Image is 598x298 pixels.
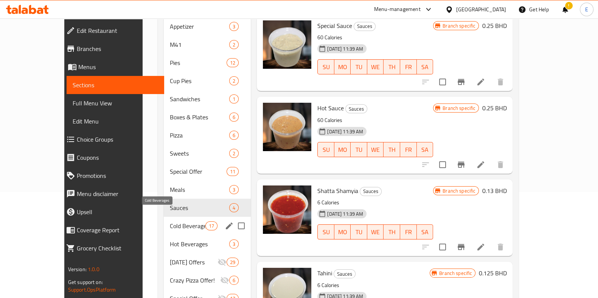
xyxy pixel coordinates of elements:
[482,20,506,31] h6: 0.25 BHD
[67,76,164,94] a: Sections
[370,144,381,155] span: WE
[170,131,230,140] span: Pizza
[324,210,366,218] span: [DATE] 11:39 AM
[164,271,251,289] div: Crazy Pizza Offer!6
[367,142,384,157] button: WE
[68,277,103,287] span: Get support on:
[60,22,164,40] a: Edit Restaurant
[403,227,414,238] span: FR
[170,185,230,194] div: Meals
[435,157,450,173] span: Select to update
[321,62,331,73] span: SU
[77,225,158,235] span: Coverage Report
[403,144,414,155] span: FR
[230,241,238,248] span: 3
[435,239,450,255] span: Select to update
[170,203,230,212] div: Sauces
[436,270,475,277] span: Branch specific
[334,59,351,74] button: MO
[164,253,251,271] div: [DATE] Offers29
[170,239,230,249] span: Hot Beverages
[230,96,238,103] span: 1
[77,171,158,180] span: Promotions
[77,26,158,35] span: Edit Restaurant
[351,224,367,239] button: TU
[60,185,164,203] a: Menu disclaimer
[68,285,116,295] a: Support.OpsPlatform
[456,5,506,14] div: [GEOGRAPHIC_DATA]
[317,20,352,31] span: Special Sauce
[230,114,238,121] span: 6
[440,22,478,29] span: Branch specific
[60,130,164,148] a: Choice Groups
[170,58,227,67] span: Pies
[60,221,164,239] a: Coverage Report
[317,185,358,196] span: Shatta Shamyia
[420,144,430,155] span: SA
[476,242,485,252] a: Edit menu item
[164,108,251,126] div: Boxes & Plates6
[321,227,331,238] span: SU
[164,126,251,144] div: Pizza6
[164,235,251,253] div: Hot Beverages3
[317,281,430,290] p: 6 Calories
[324,128,366,135] span: [DATE] 11:39 AM
[334,224,351,239] button: MO
[170,258,217,267] div: Ramadan Offers
[230,132,238,139] span: 6
[73,117,158,126] span: Edit Menu
[60,203,164,221] a: Upsell
[263,103,311,151] img: Hot Sauce
[263,185,311,234] img: Shatta Shamyia
[224,220,235,232] button: edit
[417,59,433,74] button: SA
[334,270,355,278] span: Sauces
[60,40,164,58] a: Branches
[170,149,230,158] div: Sweets
[88,264,99,274] span: 1.0.0
[77,44,158,53] span: Branches
[337,227,348,238] span: MO
[337,62,348,73] span: MO
[77,153,158,162] span: Coupons
[77,244,158,253] span: Grocery Checklist
[351,142,367,157] button: TU
[170,76,230,85] div: Cup Pies
[367,59,384,74] button: WE
[164,181,251,199] div: Meals3
[164,199,251,217] div: Sauces4
[317,59,334,74] button: SU
[164,162,251,181] div: Special Offer11
[354,22,375,31] span: Sauces
[387,227,397,238] span: TH
[478,268,506,278] h6: 0.125 BHD
[229,185,239,194] div: items
[440,187,478,195] span: Branch specific
[334,269,356,278] div: Sauces
[317,33,433,42] p: 60 Calories
[400,59,417,74] button: FR
[227,59,238,66] span: 12
[354,62,364,73] span: TU
[337,144,348,155] span: MO
[420,227,430,238] span: SA
[452,238,470,256] button: Branch-specific-item
[482,103,506,113] h6: 0.25 BHD
[229,276,239,285] div: items
[77,135,158,144] span: Choice Groups
[360,187,381,196] span: Sauces
[229,131,239,140] div: items
[229,203,239,212] div: items
[230,150,238,157] span: 2
[170,167,227,176] span: Special Offer
[345,104,367,113] div: Sauces
[67,112,164,130] a: Edit Menu
[170,276,221,285] span: Crazy Pizza Offer!
[60,167,164,185] a: Promotions
[384,224,400,239] button: TH
[482,185,506,196] h6: 0.13 BHD
[374,5,421,14] div: Menu-management
[476,77,485,86] a: Edit menu item
[164,36,251,54] div: M412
